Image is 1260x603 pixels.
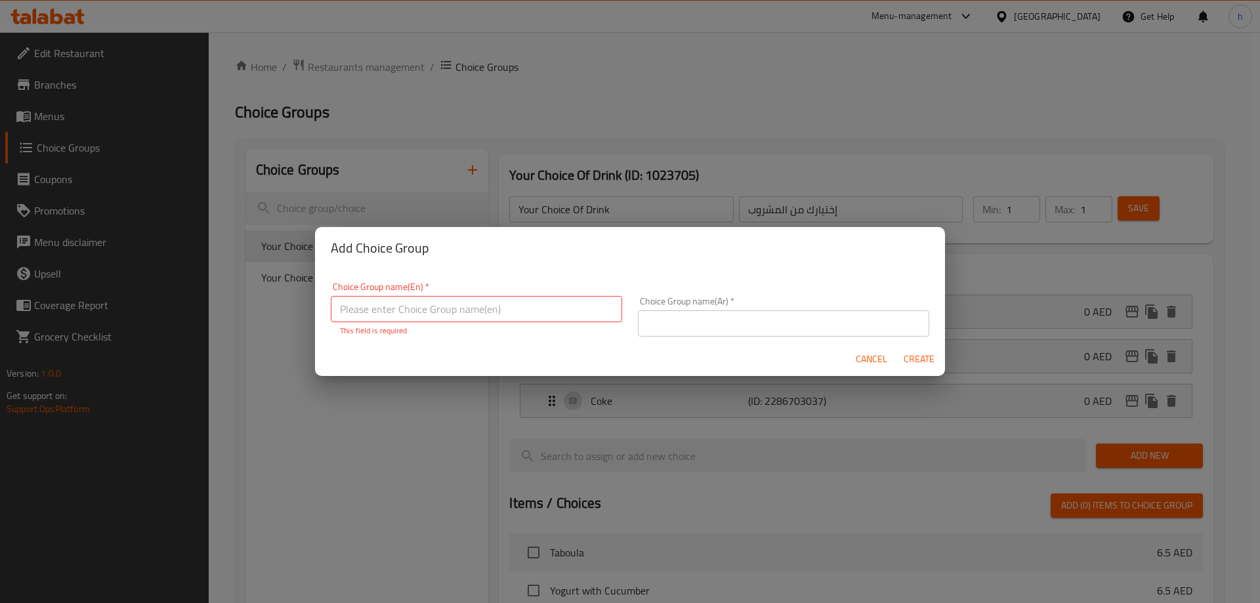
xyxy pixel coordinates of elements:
[638,310,929,337] input: Please enter Choice Group name(ar)
[340,325,613,337] p: This field is required
[898,347,940,371] button: Create
[331,296,622,322] input: Please enter Choice Group name(en)
[850,347,892,371] button: Cancel
[331,238,929,259] h2: Add Choice Group
[856,351,887,367] span: Cancel
[903,351,934,367] span: Create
